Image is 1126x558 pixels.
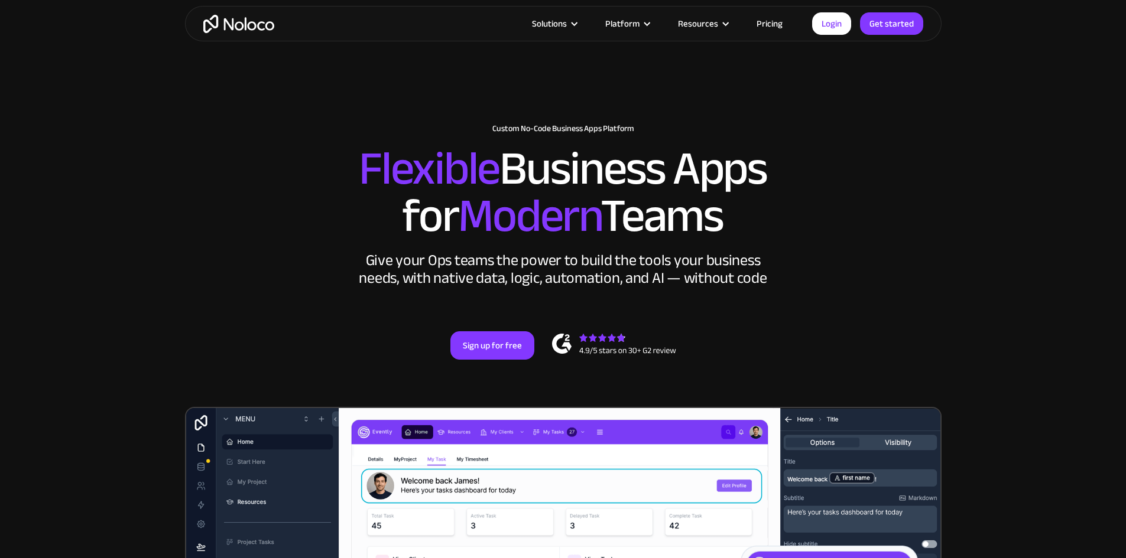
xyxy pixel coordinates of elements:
div: Give your Ops teams the power to build the tools your business needs, with native data, logic, au... [356,252,770,287]
div: Solutions [532,16,567,31]
div: Solutions [517,16,590,31]
a: Get started [860,12,923,35]
div: Resources [663,16,742,31]
a: Login [812,12,851,35]
span: Modern [458,172,601,260]
a: home [203,15,274,33]
a: Sign up for free [450,331,534,360]
h2: Business Apps for Teams [197,145,930,240]
h1: Custom No-Code Business Apps Platform [197,124,930,133]
a: Pricing [742,16,797,31]
span: Flexible [359,125,499,213]
div: Resources [678,16,718,31]
div: Platform [605,16,640,31]
div: Platform [590,16,663,31]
